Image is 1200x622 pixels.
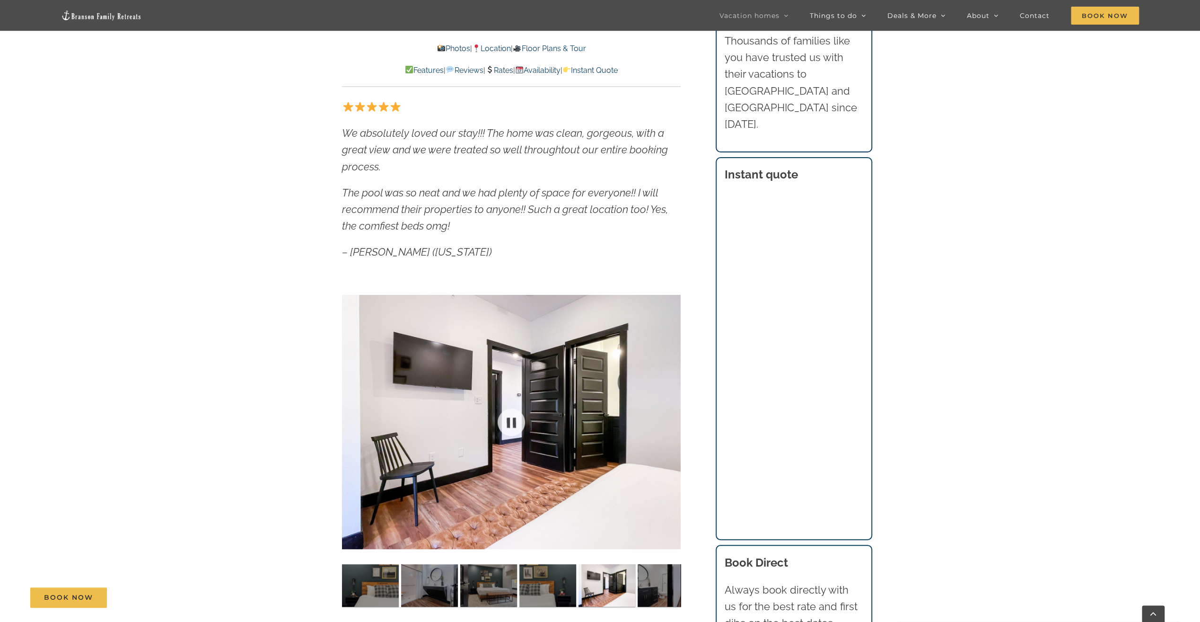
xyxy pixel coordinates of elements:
img: 💬 [446,66,454,73]
iframe: Booking/Inquiry Widget [725,194,863,515]
img: 📆 [516,66,523,73]
em: We absolutely loved our stay!!! The home was clean, gorgeous, with a great view and we were treat... [342,127,668,172]
p: | | [342,43,681,55]
span: Book Now [1071,7,1139,25]
img: ⭐️ [343,101,353,112]
a: Features [405,66,444,75]
a: Location [472,44,511,53]
img: 🎥 [513,44,521,52]
a: Availability [515,66,561,75]
img: Highland-Retreat-at-Table-Rock-Lake-3003-scaled.jpg-nggid043031-ngg0dyn-120x90-00f0w010c011r110f1... [519,564,576,607]
img: Highland-Retreat-at-Table-Rock-Lake-3004-scaled.jpg-nggid043032-ngg0dyn-120x90-00f0w010c011r110f1... [460,564,517,607]
a: Book Now [30,587,107,608]
span: Book Now [44,594,93,602]
img: Highland-Retreat-vacation-home-rental-Table-Rock-Lake-41-scaled.jpg-nggid03278-ngg0dyn-120x90-00f... [638,564,694,607]
em: The pool was so neat and we had plenty of space for everyone!! I will recommend their properties ... [342,187,668,232]
a: Rates [485,66,513,75]
span: Contact [1020,12,1050,19]
img: 👉 [563,66,570,73]
p: | | | | [342,64,681,77]
a: Photos [437,44,470,53]
p: Thousands of families like you have trusted us with their vacations to [GEOGRAPHIC_DATA] and [GEO... [725,33,863,133]
span: Vacation homes [719,12,780,19]
img: Highland-Retreat-vacation-home-rental-Table-Rock-Lake-37-scaled.jpg-nggid03274-ngg0dyn-120x90-00f... [401,564,458,607]
a: Reviews [446,66,483,75]
strong: Instant quote [725,168,798,181]
img: 📍 [473,44,480,52]
img: Branson Family Retreats Logo [61,10,141,21]
img: 💲 [486,66,493,73]
em: – [PERSON_NAME] ([US_STATE]) [342,246,492,258]
img: ⭐️ [378,101,389,112]
img: Highland-Retreat-vacation-home-rental-Table-Rock-Lake-40-scaled.jpg-nggid03277-ngg0dyn-120x90-00f... [578,564,635,607]
span: Things to do [810,12,857,19]
span: Deals & More [887,12,937,19]
span: About [967,12,990,19]
img: ✅ [405,66,413,73]
img: ⭐️ [367,101,377,112]
b: Book Direct [725,556,788,569]
a: Floor Plans & Tour [513,44,586,53]
img: ⭐️ [390,101,401,112]
a: Instant Quote [562,66,618,75]
img: ⭐️ [355,101,365,112]
img: 📸 [438,44,445,52]
img: Highland-Retreat-at-Table-Rock-Lake-3006-scaled.jpg-nggid043034-ngg0dyn-120x90-00f0w010c011r110f1... [342,564,399,607]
